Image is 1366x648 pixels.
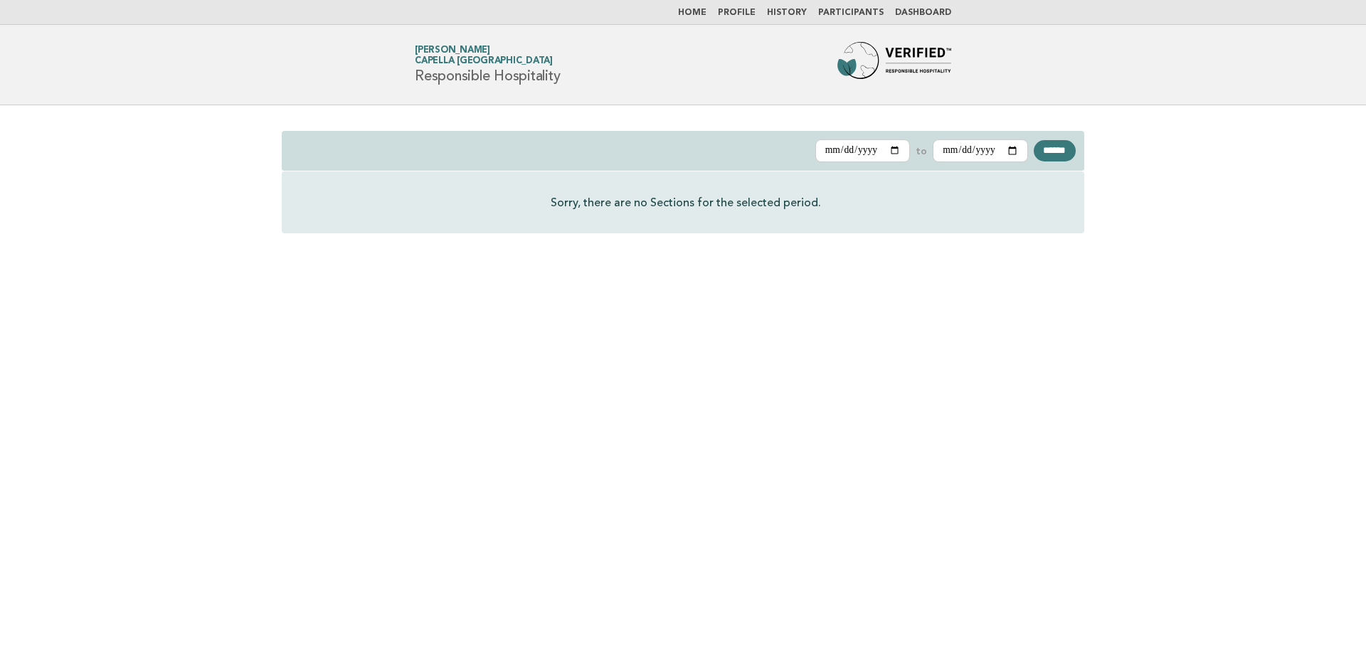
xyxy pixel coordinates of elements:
a: History [767,9,807,17]
a: Participants [818,9,884,17]
a: Dashboard [895,9,951,17]
p: Sorry, there are no Sections for the selected period. [551,194,821,211]
span: Capella [GEOGRAPHIC_DATA] [415,57,553,66]
h1: Responsible Hospitality [415,46,560,83]
img: Forbes Travel Guide [837,42,951,87]
a: Home [678,9,706,17]
a: Profile [718,9,756,17]
a: [PERSON_NAME]Capella [GEOGRAPHIC_DATA] [415,46,553,65]
label: to [916,144,927,157]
